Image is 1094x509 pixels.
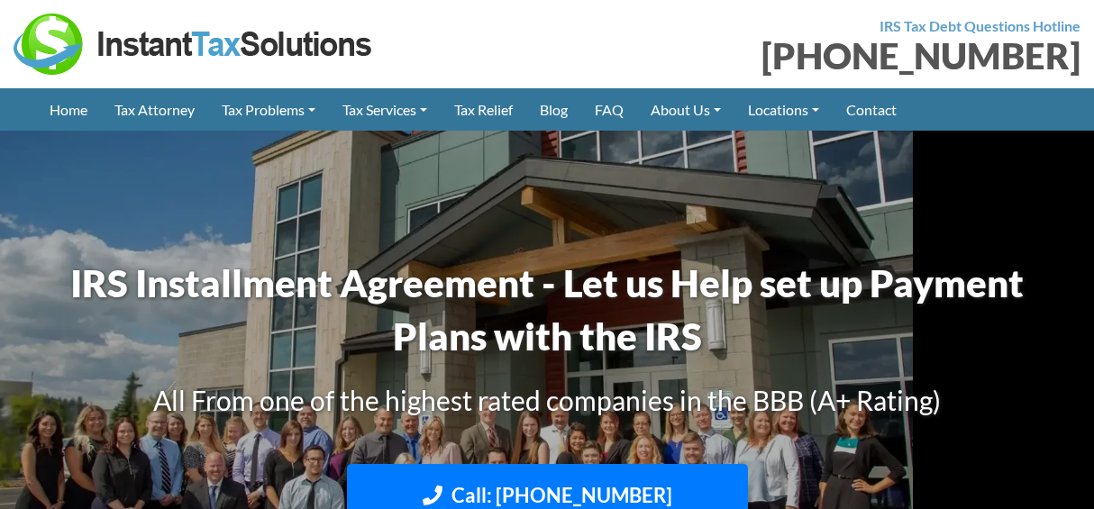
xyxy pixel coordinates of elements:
[526,88,581,131] a: Blog
[36,88,101,131] a: Home
[581,88,637,131] a: FAQ
[880,17,1080,34] strong: IRS Tax Debt Questions Hotline
[47,381,1047,419] h3: All From one of the highest rated companies in the BBB (A+ Rating)
[101,88,208,131] a: Tax Attorney
[561,38,1080,74] div: [PHONE_NUMBER]
[208,88,329,131] a: Tax Problems
[441,88,526,131] a: Tax Relief
[329,88,441,131] a: Tax Services
[833,88,910,131] a: Contact
[637,88,734,131] a: About Us
[734,88,833,131] a: Locations
[14,14,374,75] img: Instant Tax Solutions Logo
[47,257,1047,363] h1: IRS Installment Agreement - Let us Help set up Payment Plans with the IRS
[14,33,374,50] a: Instant Tax Solutions Logo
